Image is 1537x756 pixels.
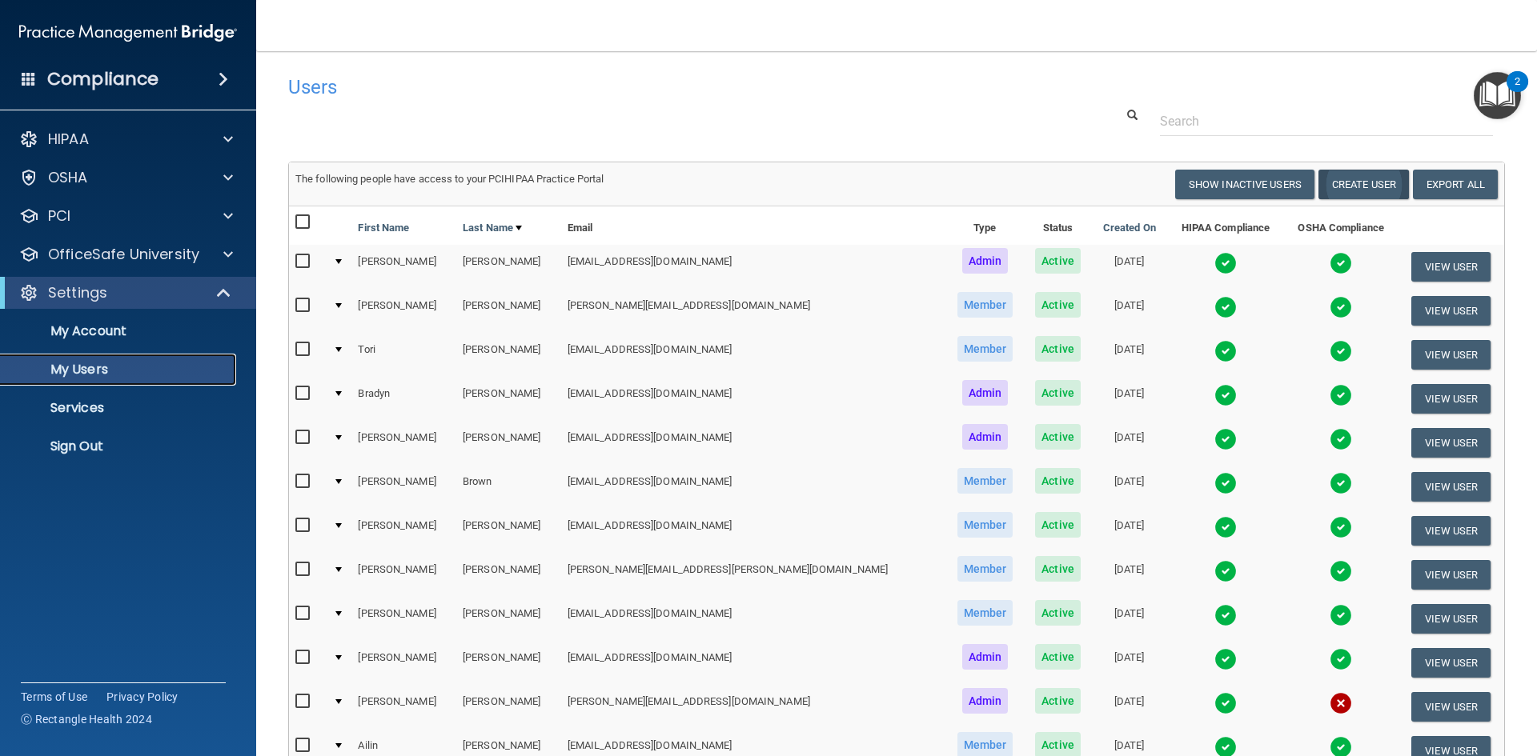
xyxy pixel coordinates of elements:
button: View User [1411,252,1491,282]
a: OSHA [19,168,233,187]
td: [PERSON_NAME] [351,421,456,465]
td: [DATE] [1091,377,1167,421]
td: [EMAIL_ADDRESS][DOMAIN_NAME] [561,421,945,465]
td: [PERSON_NAME] [351,685,456,729]
img: tick.e7d51cea.svg [1214,692,1237,714]
td: [PERSON_NAME] [351,641,456,685]
td: [EMAIL_ADDRESS][DOMAIN_NAME] [561,597,945,641]
button: Open Resource Center, 2 new notifications [1474,72,1521,119]
span: Member [957,468,1013,494]
span: Admin [962,688,1009,714]
td: [EMAIL_ADDRESS][DOMAIN_NAME] [561,509,945,553]
h4: Users [288,77,988,98]
button: View User [1411,384,1491,414]
p: Settings [48,283,107,302]
span: Admin [962,380,1009,406]
td: [DATE] [1091,465,1167,509]
td: [PERSON_NAME] [456,597,561,641]
td: [DATE] [1091,245,1167,289]
span: Active [1035,688,1081,714]
h4: Compliance [47,68,159,90]
td: [PERSON_NAME] [456,377,561,421]
button: Create User [1318,170,1409,199]
img: tick.e7d51cea.svg [1214,428,1237,450]
td: [DATE] [1091,685,1167,729]
img: tick.e7d51cea.svg [1330,516,1352,538]
td: Brown [456,465,561,509]
p: OSHA [48,168,88,187]
td: [EMAIL_ADDRESS][DOMAIN_NAME] [561,641,945,685]
span: Active [1035,336,1081,362]
td: [PERSON_NAME][EMAIL_ADDRESS][PERSON_NAME][DOMAIN_NAME] [561,553,945,597]
td: [EMAIL_ADDRESS][DOMAIN_NAME] [561,333,945,377]
td: [EMAIL_ADDRESS][DOMAIN_NAME] [561,245,945,289]
th: OSHA Compliance [1284,206,1398,245]
button: View User [1411,428,1491,458]
a: Created On [1103,218,1156,238]
span: Member [957,336,1013,362]
img: tick.e7d51cea.svg [1330,428,1352,450]
td: [DATE] [1091,641,1167,685]
div: 2 [1515,82,1520,102]
th: Status [1025,206,1092,245]
img: tick.e7d51cea.svg [1330,560,1352,582]
span: Admin [962,248,1009,274]
p: Sign Out [10,438,229,454]
img: tick.e7d51cea.svg [1330,604,1352,626]
img: tick.e7d51cea.svg [1214,296,1237,318]
span: Member [957,600,1013,626]
td: [EMAIL_ADDRESS][DOMAIN_NAME] [561,465,945,509]
a: Terms of Use [21,689,87,705]
a: Last Name [463,218,522,238]
span: Active [1035,556,1081,582]
img: tick.e7d51cea.svg [1330,384,1352,406]
td: [DATE] [1091,597,1167,641]
img: tick.e7d51cea.svg [1214,516,1237,538]
th: Email [561,206,945,245]
td: Tori [351,333,456,377]
span: Active [1035,600,1081,626]
td: [PERSON_NAME] [456,333,561,377]
span: Member [957,556,1013,582]
a: HIPAA [19,130,233,149]
img: tick.e7d51cea.svg [1330,296,1352,318]
a: PCI [19,206,233,226]
img: tick.e7d51cea.svg [1330,472,1352,494]
td: [PERSON_NAME] [456,245,561,289]
button: View User [1411,472,1491,502]
span: Active [1035,468,1081,494]
img: tick.e7d51cea.svg [1214,252,1237,274]
img: tick.e7d51cea.svg [1214,560,1237,582]
p: My Users [10,362,229,378]
button: View User [1411,560,1491,590]
td: [DATE] [1091,333,1167,377]
td: [DATE] [1091,289,1167,333]
td: [PERSON_NAME] [456,553,561,597]
td: [PERSON_NAME] [456,641,561,685]
span: Active [1035,424,1081,450]
p: HIPAA [48,130,89,149]
span: Ⓒ Rectangle Health 2024 [21,711,152,727]
button: View User [1411,296,1491,326]
input: Search [1160,106,1493,136]
th: HIPAA Compliance [1167,206,1284,245]
td: [PERSON_NAME] [351,245,456,289]
span: Active [1035,292,1081,318]
a: First Name [358,218,409,238]
span: Active [1035,248,1081,274]
img: tick.e7d51cea.svg [1214,472,1237,494]
td: [EMAIL_ADDRESS][DOMAIN_NAME] [561,377,945,421]
img: tick.e7d51cea.svg [1214,604,1237,626]
button: View User [1411,692,1491,722]
td: [DATE] [1091,509,1167,553]
th: Type [945,206,1025,245]
td: [PERSON_NAME] [456,685,561,729]
span: The following people have access to your PCIHIPAA Practice Portal [295,173,604,185]
span: Active [1035,644,1081,670]
span: Active [1035,512,1081,538]
td: [PERSON_NAME] [456,509,561,553]
img: PMB logo [19,17,237,49]
img: tick.e7d51cea.svg [1214,384,1237,406]
td: [PERSON_NAME][EMAIL_ADDRESS][DOMAIN_NAME] [561,289,945,333]
p: OfficeSafe University [48,245,199,264]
